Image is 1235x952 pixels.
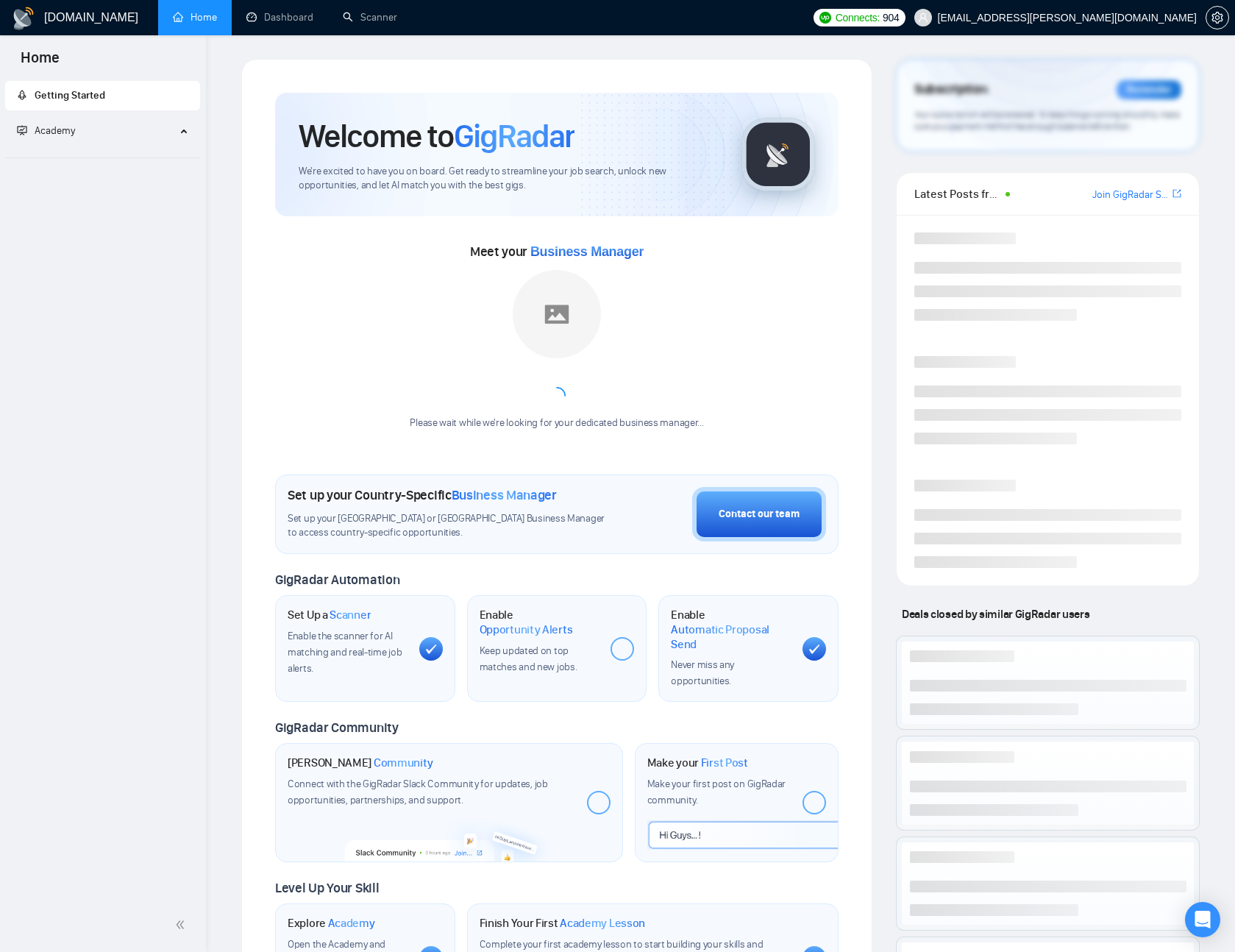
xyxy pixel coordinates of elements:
span: user [918,13,928,23]
li: Getting Started [5,81,200,110]
span: Community [374,756,433,770]
img: slackcommunity-bg.png [345,811,552,862]
span: Keep updated on top matches and new jobs. [480,644,577,673]
span: We're excited to have you on board. Get ready to streamline your job search, unlock new opportuni... [299,165,718,193]
h1: Make your [647,756,748,770]
h1: Enable [480,608,599,636]
a: searchScanner [343,11,397,24]
span: loading [544,384,569,409]
span: Latest Posts from the GigRadar Community [914,185,1001,203]
span: Academy [328,916,375,931]
a: homeHome [173,11,217,24]
span: Academy Lesson [560,916,645,931]
span: Meet your [470,244,644,260]
span: Deals closed by similar GigRadar users [896,601,1095,627]
button: setting [1206,6,1229,29]
div: Please wait while we're looking for your dedicated business manager... [401,416,712,430]
span: GigRadar Automation [275,572,399,588]
div: Contact our team [719,506,800,522]
h1: Welcome to [299,116,574,156]
a: setting [1206,12,1229,24]
span: Academy [17,124,75,137]
span: double-left [175,917,190,932]
span: Business Manager [452,487,557,503]
button: Contact our team [692,487,826,541]
span: Scanner [330,608,371,622]
span: First Post [701,756,748,770]
span: Your subscription will be renewed. To keep things running smoothly, make sure your payment method... [914,109,1179,132]
div: Open Intercom Messenger [1185,902,1220,937]
span: Level Up Your Skill [275,880,379,896]
img: upwork-logo.png [819,12,831,24]
span: Opportunity Alerts [480,622,573,637]
h1: Set up your Country-Specific [288,487,557,503]
span: Connects: [836,10,880,26]
h1: Enable [671,608,791,651]
div: Reminder [1117,80,1181,99]
span: Subscription [914,77,987,102]
span: GigRadar [454,116,574,156]
span: 904 [883,10,899,26]
h1: [PERSON_NAME] [288,756,433,770]
span: Business Manager [530,244,644,259]
h1: Set Up a [288,608,371,622]
span: Home [9,47,71,78]
span: setting [1206,12,1228,24]
span: Set up your [GEOGRAPHIC_DATA] or [GEOGRAPHIC_DATA] Business Manager to access country-specific op... [288,512,611,540]
span: Academy [35,124,75,137]
li: Academy Homepage [5,152,200,161]
span: Automatic Proposal Send [671,622,791,651]
img: placeholder.png [513,270,601,358]
img: gigradar-logo.png [741,118,815,191]
span: export [1172,188,1181,199]
img: logo [12,7,35,30]
span: Make your first post on GigRadar community. [647,778,786,806]
a: dashboardDashboard [246,11,313,24]
span: Connect with the GigRadar Slack Community for updates, job opportunities, partnerships, and support. [288,778,548,806]
h1: Finish Your First [480,916,645,931]
span: fund-projection-screen [17,125,27,135]
span: Getting Started [35,89,105,102]
span: Never miss any opportunities. [671,658,734,687]
a: Join GigRadar Slack Community [1092,187,1170,203]
span: Enable the scanner for AI matching and real-time job alerts. [288,630,402,675]
span: GigRadar Community [275,720,399,736]
a: export [1172,187,1181,201]
span: rocket [17,90,27,100]
h1: Explore [288,916,375,931]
